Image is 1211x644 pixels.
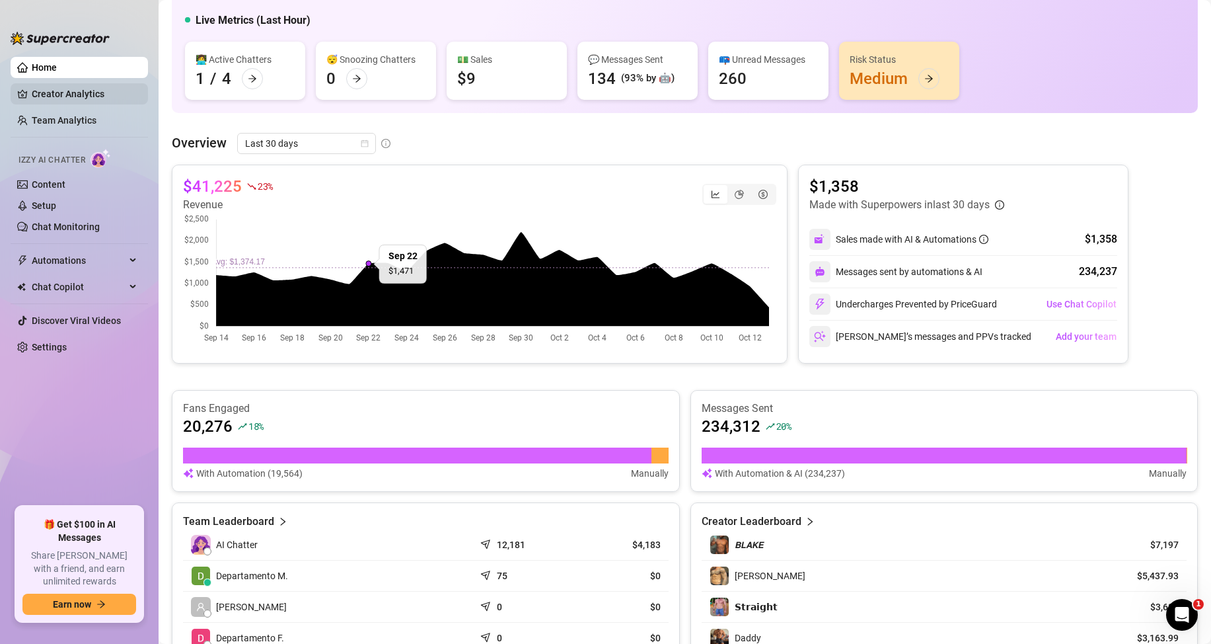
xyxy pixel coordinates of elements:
[245,134,368,153] span: Last 30 days
[183,197,273,213] article: Revenue
[702,466,712,481] img: svg%3e
[1085,231,1117,247] div: $1,358
[814,233,826,245] img: svg%3e
[18,154,85,167] span: Izzy AI Chatter
[719,52,818,67] div: 📪 Unread Messages
[32,342,67,352] a: Settings
[735,633,761,643] span: Daddy
[809,294,997,315] div: Undercharges Prevented by PriceGuard
[702,184,776,205] div: segmented control
[814,298,826,310] img: svg%3e
[497,538,525,551] article: 12,181
[815,266,825,277] img: svg%3e
[22,549,136,588] span: Share [PERSON_NAME] with a friend, and earn unlimited rewards
[17,255,28,266] span: thunderbolt
[32,200,56,211] a: Setup
[702,401,1187,416] article: Messages Sent
[32,115,96,126] a: Team Analytics
[32,315,121,326] a: Discover Viral Videos
[361,140,369,147] span: calendar
[32,276,126,298] span: Chat Copilot
[278,514,287,530] span: right
[183,176,242,197] article: $41,225
[183,416,233,437] article: 20,276
[191,535,211,555] img: izzy-ai-chatter-avatar-DDCN_rTZ.svg
[196,68,205,89] div: 1
[32,250,126,271] span: Automations
[735,540,764,550] span: 𝘽𝙇𝘼𝙆𝙀
[631,466,669,481] article: Manually
[216,569,288,583] span: Departamento M.
[710,598,729,616] img: 𝗦𝘁𝗿𝗮𝗶𝗴𝗵𝘁
[480,567,494,581] span: send
[381,139,390,148] span: info-circle
[480,536,494,549] span: send
[480,598,494,612] span: send
[702,416,760,437] article: 234,312
[32,179,65,190] a: Content
[352,74,361,83] span: arrow-right
[222,68,231,89] div: 4
[216,538,258,552] span: AI Chatter
[1193,599,1204,610] span: 1
[96,600,106,609] span: arrow-right
[196,602,205,612] span: user
[588,52,687,67] div: 💬 Messages Sent
[1149,466,1187,481] article: Manually
[995,200,1004,210] span: info-circle
[196,52,295,67] div: 👩‍💻 Active Chatters
[850,52,949,67] div: Risk Status
[1046,294,1117,315] button: Use Chat Copilot
[216,600,287,614] span: [PERSON_NAME]
[979,235,988,244] span: info-circle
[836,232,988,247] div: Sales made with AI & Automations
[22,594,136,615] button: Earn nowarrow-right
[710,567,729,585] img: 𝙅𝙊𝙀
[809,261,982,282] div: Messages sent by automations & AI
[192,567,210,585] img: Departamento Mí…
[711,190,720,199] span: line-chart
[805,514,815,530] span: right
[1046,299,1117,309] span: Use Chat Copilot
[809,326,1031,347] div: [PERSON_NAME]’s messages and PPVs tracked
[735,190,744,199] span: pie-chart
[91,149,111,168] img: AI Chatter
[1119,600,1179,614] article: $3,686
[480,629,494,643] span: send
[248,74,257,83] span: arrow-right
[32,62,57,73] a: Home
[172,133,227,153] article: Overview
[710,536,729,554] img: 𝘽𝙇𝘼𝙆𝙀
[53,599,91,610] span: Earn now
[735,602,778,612] span: 𝗦𝘁𝗿𝗮𝗶𝗴𝗵𝘁
[588,68,616,89] div: 134
[1079,264,1117,280] div: 234,237
[326,52,425,67] div: 😴 Snoozing Chatters
[247,182,256,191] span: fall
[196,13,311,28] h5: Live Metrics (Last Hour)
[11,32,110,45] img: logo-BBDzfeDw.svg
[1056,331,1117,342] span: Add your team
[1119,538,1179,551] article: $7,197
[579,569,661,583] article: $0
[248,420,264,432] span: 18 %
[579,600,661,614] article: $0
[183,514,274,530] article: Team Leaderboard
[719,68,747,89] div: 260
[497,569,507,583] article: 75
[814,331,826,342] img: svg%3e
[579,538,661,551] article: $4,183
[22,518,136,544] span: 🎁 Get $100 in AI Messages
[621,71,675,87] div: (93% by 🤖)
[702,514,801,530] article: Creator Leaderboard
[32,83,137,104] a: Creator Analytics
[196,466,303,481] article: With Automation (19,564)
[258,180,273,192] span: 23 %
[1055,326,1117,347] button: Add your team
[809,176,1004,197] article: $1,358
[17,282,26,292] img: Chat Copilot
[1119,569,1179,583] article: $5,437.93
[183,466,194,481] img: svg%3e
[183,401,669,416] article: Fans Engaged
[715,466,845,481] article: With Automation & AI (234,237)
